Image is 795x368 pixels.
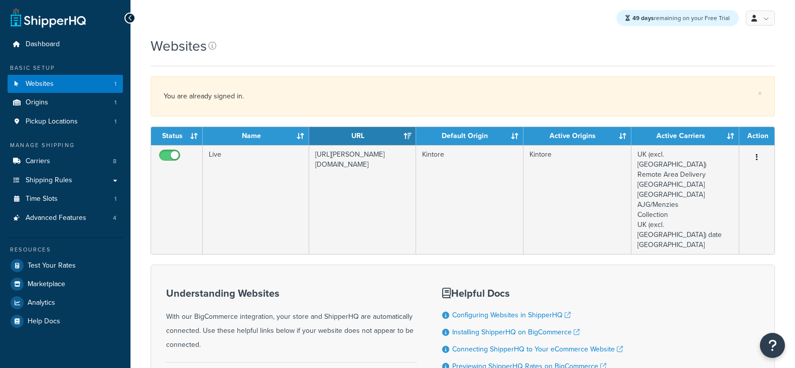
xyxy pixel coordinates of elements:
div: remaining on your Free Trial [616,10,739,26]
li: Carriers [8,152,123,171]
div: You are already signed in. [164,89,762,103]
span: 1 [114,98,116,107]
a: Advanced Features 4 [8,209,123,227]
a: Configuring Websites in ShipperHQ [452,310,571,320]
li: Pickup Locations [8,112,123,131]
a: Analytics [8,294,123,312]
li: Origins [8,93,123,112]
a: Shipping Rules [8,171,123,190]
th: Action [739,127,774,145]
td: Live [203,145,309,254]
div: With our BigCommerce integration, your store and ShipperHQ are automatically connected. Use these... [166,288,417,352]
a: Pickup Locations 1 [8,112,123,131]
span: Test Your Rates [28,262,76,270]
div: Basic Setup [8,64,123,72]
td: UK (excl. [GEOGRAPHIC_DATA]) Remote Area Delivery [GEOGRAPHIC_DATA] [GEOGRAPHIC_DATA] AJG/Menzies... [631,145,739,254]
span: 1 [114,80,116,88]
span: Carriers [26,157,50,166]
a: Time Slots 1 [8,190,123,208]
td: [URL][PERSON_NAME][DOMAIN_NAME] [309,145,416,254]
span: Pickup Locations [26,117,78,126]
h1: Websites [151,36,207,56]
a: × [758,89,762,97]
th: Active Carriers: activate to sort column ascending [631,127,739,145]
span: Help Docs [28,317,60,326]
h3: Understanding Websites [166,288,417,299]
td: Kintore [523,145,631,254]
span: 1 [114,117,116,126]
th: Active Origins: activate to sort column ascending [523,127,631,145]
span: Websites [26,80,54,88]
a: Test Your Rates [8,257,123,275]
li: Websites [8,75,123,93]
h3: Helpful Docs [442,288,623,299]
span: 4 [113,214,116,222]
th: Name: activate to sort column ascending [203,127,309,145]
a: Connecting ShipperHQ to Your eCommerce Website [452,344,623,354]
th: Default Origin: activate to sort column ascending [416,127,524,145]
span: Dashboard [26,40,60,49]
span: Analytics [28,299,55,307]
td: Kintore [416,145,524,254]
a: Carriers 8 [8,152,123,171]
a: Installing ShipperHQ on BigCommerce [452,327,580,337]
li: Time Slots [8,190,123,208]
span: Shipping Rules [26,176,72,185]
span: Origins [26,98,48,107]
th: Status: activate to sort column ascending [151,127,203,145]
span: Marketplace [28,280,65,289]
li: Advanced Features [8,209,123,227]
a: Websites 1 [8,75,123,93]
span: Advanced Features [26,214,86,222]
div: Manage Shipping [8,141,123,150]
span: Time Slots [26,195,58,203]
a: Help Docs [8,312,123,330]
div: Resources [8,246,123,254]
a: Origins 1 [8,93,123,112]
span: 8 [113,157,116,166]
th: URL: activate to sort column ascending [309,127,416,145]
strong: 49 days [632,14,654,23]
a: ShipperHQ Home [11,8,86,28]
a: Marketplace [8,275,123,293]
button: Open Resource Center [760,333,785,358]
span: 1 [114,195,116,203]
a: Dashboard [8,35,123,54]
